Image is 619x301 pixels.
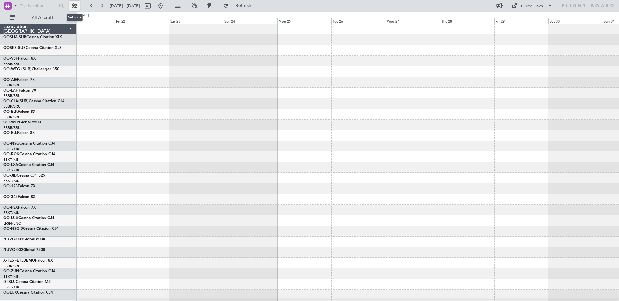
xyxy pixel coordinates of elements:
[3,152,19,156] span: OO-ROK
[3,147,19,151] a: EBKT/KJK
[3,216,54,220] a: OO-LUXCessna Citation CJ4
[3,89,19,92] span: OO-LAH
[3,78,17,82] span: OO-AIE
[3,195,18,199] span: OO-345
[548,18,603,24] div: Sat 30
[3,269,55,273] a: OO-ZUNCessna Citation CJ4
[494,18,548,24] div: Fri 29
[277,18,331,24] div: Mon 25
[7,13,70,23] button: All Aircraft
[386,18,440,24] div: Wed 27
[3,259,53,263] a: X-TEST-ETLDEMOFalcon 8X
[3,206,18,209] span: OO-FSX
[3,238,45,241] a: NUVO-001Global 6000
[3,46,62,50] a: OOSKS-SUBCessna Citation XLS
[3,121,19,124] span: OO-WLP
[3,210,19,215] a: EBKT/KJK
[3,174,17,178] span: OO-JID
[3,157,19,162] a: EBKT/KJK
[3,110,35,114] a: OO-ELKFalcon 8X
[3,227,59,231] a: OO-NSG SCessna Citation CJ4
[3,152,55,156] a: OO-ROKCessna Citation CJ4
[3,238,23,241] span: NUVO-001
[67,14,83,21] div: Settings
[3,259,35,263] span: X-TEST-ETLDEMO
[3,83,21,88] a: EBBR/BRU
[3,46,26,50] span: OOSKS-SUB
[20,1,55,11] input: Trip Number
[223,18,277,24] div: Sun 24
[440,18,494,24] div: Thu 28
[3,280,51,284] a: D-IBLUCessna Citation M2
[3,35,62,39] a: OOSLM-SUBCessna Citation XLS
[3,110,18,114] span: OO-ELK
[3,216,18,220] span: OO-LUX
[521,3,543,10] div: Quick Links
[3,291,17,295] span: OOLUX
[3,121,41,124] a: OO-WLPGlobal 5500
[3,131,35,135] a: OO-ELLFalcon 8X
[3,184,35,188] a: OO-123Falcon 7X
[3,291,53,295] a: OOLUXCessna Citation CJ4
[3,67,59,71] a: OO-WEG (SUB)Challenger 350
[3,280,16,284] span: D-IBLU
[3,248,23,252] span: NUVO-002
[3,131,17,135] span: OO-ELL
[17,15,68,20] span: All Aircraft
[3,99,64,103] a: OO-CLA(SUB)Cessna Citation CJ4
[115,18,169,24] div: Fri 22
[3,174,45,178] a: OO-JIDCessna CJ1 525
[3,67,32,71] span: OO-WEG (SUB)
[3,115,21,120] a: EBBR/BRU
[331,18,386,24] div: Tue 26
[3,62,21,66] a: EBBR/BRU
[3,142,19,146] span: OO-NSG
[3,163,18,167] span: OO-LXA
[3,248,45,252] a: NUVO-002Global 7500
[3,195,35,199] a: OO-345Falcon 8X
[220,1,259,11] button: Refresh
[78,13,89,18] div: [DATE]
[110,3,140,9] span: [DATE] - [DATE]
[3,57,18,61] span: OO-VSF
[3,142,55,146] a: OO-NSGCessna Citation CJ4
[3,264,21,268] a: EBBR/BRU
[3,89,36,92] a: OO-LAHFalcon 7X
[3,78,35,82] a: OO-AIEFalcon 7X
[3,269,19,273] span: OO-ZUN
[3,35,26,39] span: OOSLM-SUB
[3,104,21,109] a: EBBR/BRU
[3,285,19,290] a: EBKT/KJK
[3,99,29,103] span: OO-CLA(SUB)
[3,57,36,61] a: OO-VSFFalcon 8X
[3,206,36,209] a: OO-FSXFalcon 7X
[61,18,115,24] div: Thu 21
[3,163,54,167] a: OO-LXACessna Citation CJ4
[508,1,556,11] button: Quick Links
[3,184,18,188] span: OO-123
[3,125,21,130] a: EBBR/BRU
[3,168,19,173] a: EBKT/KJK
[3,221,21,226] a: LFSN/ENC
[3,93,21,98] a: EBBR/BRU
[230,4,257,8] span: Refresh
[169,18,223,24] div: Sat 23
[3,227,23,231] span: OO-NSG S
[3,274,19,279] a: EBKT/KJK
[3,179,19,183] a: EBKT/KJK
